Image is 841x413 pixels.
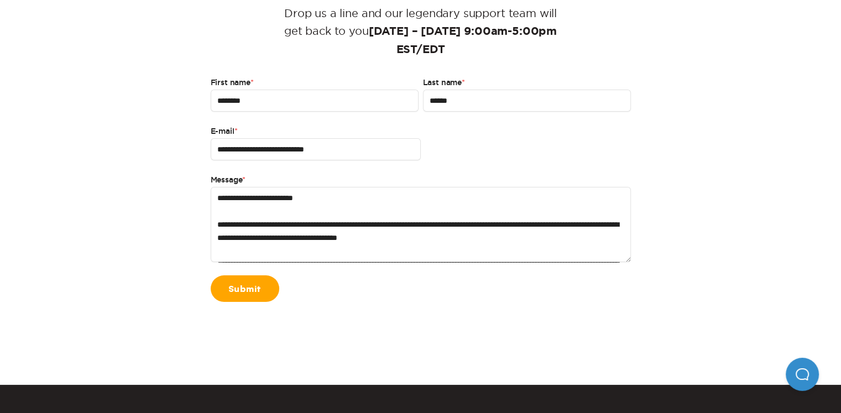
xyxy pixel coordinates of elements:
iframe: Help Scout Beacon - Open [786,358,819,391]
label: Last name [423,76,631,90]
label: First name [211,76,419,90]
label: Message [211,174,631,187]
a: Submit [211,275,279,302]
p: Drop us a line and our legendary support team will get back to you [268,4,574,59]
strong: [DATE] – [DATE] 9:00am-5:00pm EST/EDT [369,26,557,55]
label: E-mail [211,125,421,138]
